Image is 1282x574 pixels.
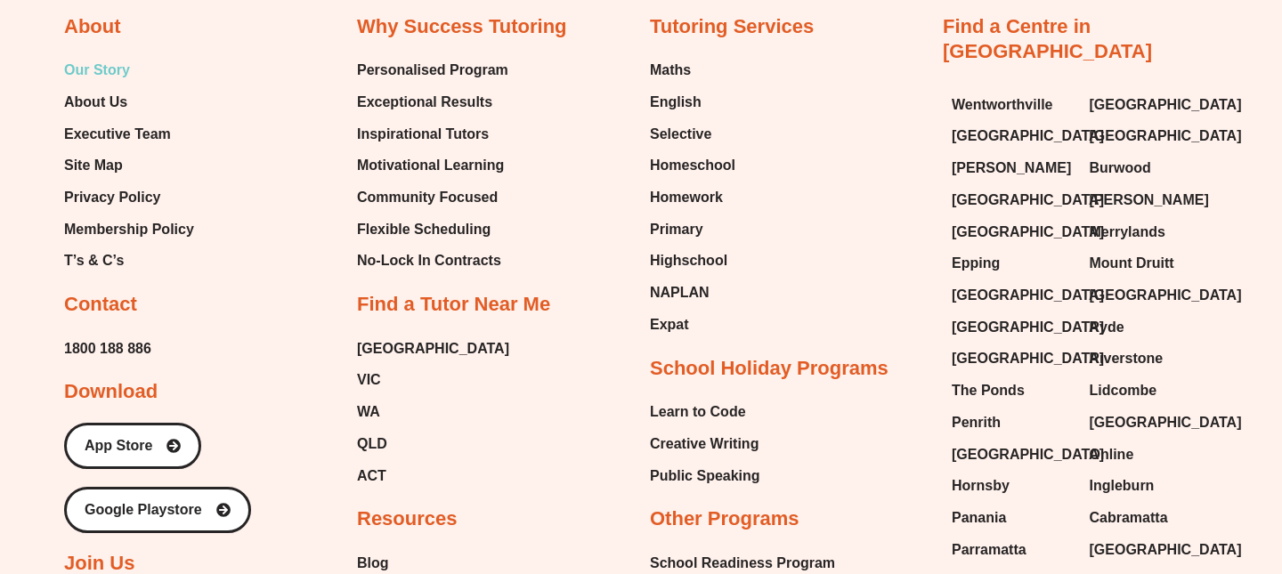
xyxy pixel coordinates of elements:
[357,367,381,393] span: VIC
[952,187,1072,214] a: [GEOGRAPHIC_DATA]
[952,505,1072,531] a: Panania
[1090,250,1210,277] a: Mount Druitt
[357,399,509,425] a: WA
[952,377,1025,404] span: The Ponds
[952,409,1072,436] a: Penrith
[952,345,1072,372] a: [GEOGRAPHIC_DATA]
[357,216,491,243] span: Flexible Scheduling
[64,336,151,362] a: 1800 188 886
[1090,282,1242,309] span: [GEOGRAPHIC_DATA]
[650,57,735,84] a: Maths
[64,216,194,243] a: Membership Policy
[650,399,760,425] a: Learn to Code
[1090,92,1242,118] span: [GEOGRAPHIC_DATA]
[650,247,735,274] a: Highschool
[85,503,202,517] span: Google Playstore
[650,399,746,425] span: Learn to Code
[650,184,723,211] span: Homework
[952,250,1072,277] a: Epping
[1090,345,1164,372] span: Riverstone
[64,184,161,211] span: Privacy Policy
[64,89,127,116] span: About Us
[357,336,509,362] span: [GEOGRAPHIC_DATA]
[357,431,509,457] a: QLD
[357,463,386,489] span: ACT
[357,152,504,179] span: Motivational Learning
[650,14,814,40] h2: Tutoring Services
[1090,314,1124,341] span: Ryde
[952,473,1010,499] span: Hornsby
[64,57,130,84] span: Our Story
[650,89,702,116] span: English
[357,506,458,532] h2: Resources
[952,92,1072,118] a: Wentworthville
[357,367,509,393] a: VIC
[357,247,508,274] a: No-Lock In Contracts
[943,15,1152,63] a: Find a Centre in [GEOGRAPHIC_DATA]
[952,377,1072,404] a: The Ponds
[952,314,1104,341] span: [GEOGRAPHIC_DATA]
[952,219,1072,246] a: [GEOGRAPHIC_DATA]
[64,487,251,533] a: Google Playstore
[1090,314,1210,341] a: Ryde
[357,121,508,148] a: Inspirational Tutors
[650,57,691,84] span: Maths
[650,121,711,148] span: Selective
[977,373,1282,574] iframe: Chat Widget
[357,89,492,116] span: Exceptional Results
[357,399,380,425] span: WA
[952,187,1104,214] span: [GEOGRAPHIC_DATA]
[64,121,194,148] a: Executive Team
[650,431,759,457] span: Creative Writing
[1090,123,1242,150] span: [GEOGRAPHIC_DATA]
[64,292,137,318] h2: Contact
[952,250,1000,277] span: Epping
[64,152,194,179] a: Site Map
[952,473,1072,499] a: Hornsby
[952,537,1026,563] span: Parramatta
[1090,155,1151,182] span: Burwood
[64,247,194,274] a: T’s & C’s
[650,463,760,489] a: Public Speaking
[650,431,760,457] a: Creative Writing
[1090,187,1210,214] a: [PERSON_NAME]
[357,247,501,274] span: No-Lock In Contracts
[64,247,124,274] span: T’s & C’s
[64,379,158,405] h2: Download
[952,409,1001,436] span: Penrith
[650,184,735,211] a: Homework
[357,89,508,116] a: Exceptional Results
[952,441,1104,468] span: [GEOGRAPHIC_DATA]
[952,123,1072,150] a: [GEOGRAPHIC_DATA]
[650,279,710,306] span: NAPLAN
[650,216,735,243] a: Primary
[952,123,1104,150] span: [GEOGRAPHIC_DATA]
[357,431,387,457] span: QLD
[1090,250,1174,277] span: Mount Druitt
[1090,219,1165,246] span: Merrylands
[952,537,1072,563] a: Parramatta
[357,57,508,84] a: Personalised Program
[357,184,508,211] a: Community Focused
[64,14,121,40] h2: About
[952,345,1104,372] span: [GEOGRAPHIC_DATA]
[64,423,201,469] a: App Store
[650,216,703,243] span: Primary
[650,279,735,306] a: NAPLAN
[85,439,152,453] span: App Store
[1090,282,1210,309] a: [GEOGRAPHIC_DATA]
[357,121,489,148] span: Inspirational Tutors
[952,155,1071,182] span: [PERSON_NAME]
[357,184,498,211] span: Community Focused
[650,311,735,338] a: Expat
[64,89,194,116] a: About Us
[64,152,123,179] span: Site Map
[952,282,1072,309] a: [GEOGRAPHIC_DATA]
[1090,155,1210,182] a: Burwood
[650,311,689,338] span: Expat
[650,506,799,532] h2: Other Programs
